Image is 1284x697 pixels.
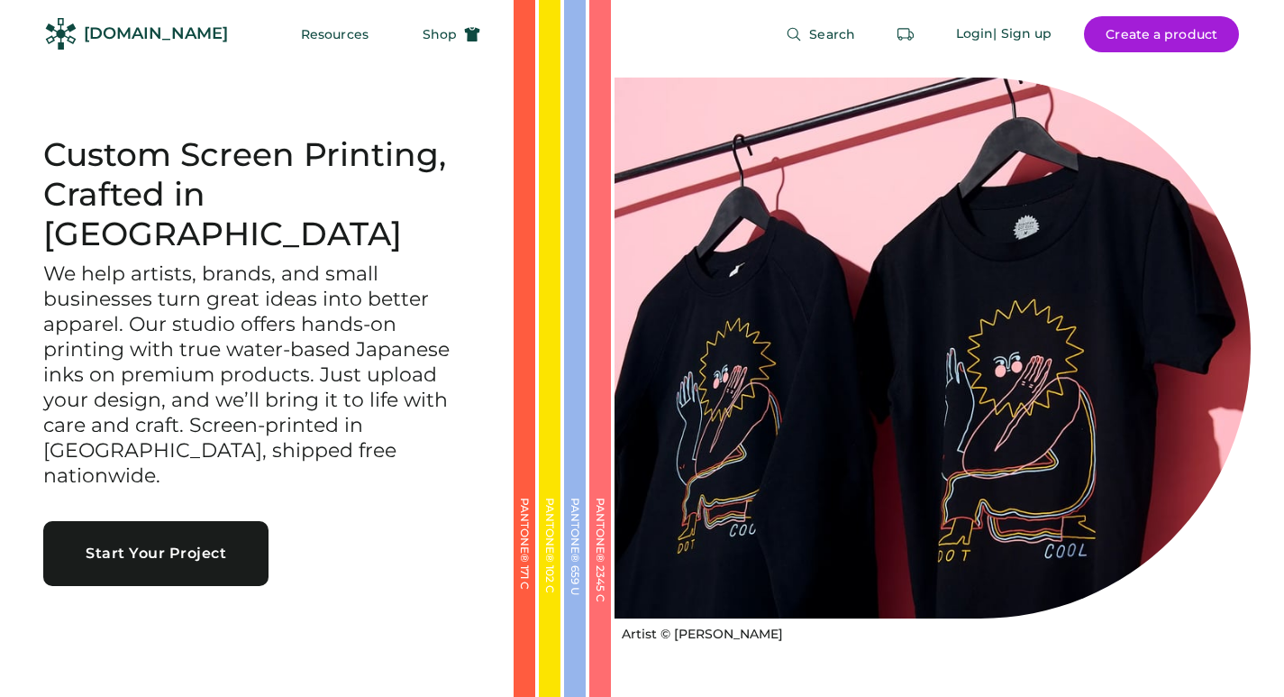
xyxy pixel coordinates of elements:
button: Search [764,16,877,52]
div: Login [956,25,994,43]
div: | Sign up [993,25,1052,43]
div: PANTONE® 171 C [519,498,530,678]
button: Resources [279,16,390,52]
a: Artist © [PERSON_NAME] [615,619,783,644]
button: Create a product [1084,16,1239,52]
button: Retrieve an order [888,16,924,52]
div: Artist © [PERSON_NAME] [622,626,783,644]
div: PANTONE® 2345 C [595,498,606,678]
h3: We help artists, brands, and small businesses turn great ideas into better apparel. Our studio of... [43,261,470,488]
div: PANTONE® 102 C [544,498,555,678]
h1: Custom Screen Printing, Crafted in [GEOGRAPHIC_DATA] [43,135,470,254]
div: [DOMAIN_NAME] [84,23,228,45]
img: Rendered Logo - Screens [45,18,77,50]
div: PANTONE® 659 U [569,498,580,678]
span: Shop [423,28,457,41]
span: Search [809,28,855,41]
button: Start Your Project [43,521,269,586]
button: Shop [401,16,502,52]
